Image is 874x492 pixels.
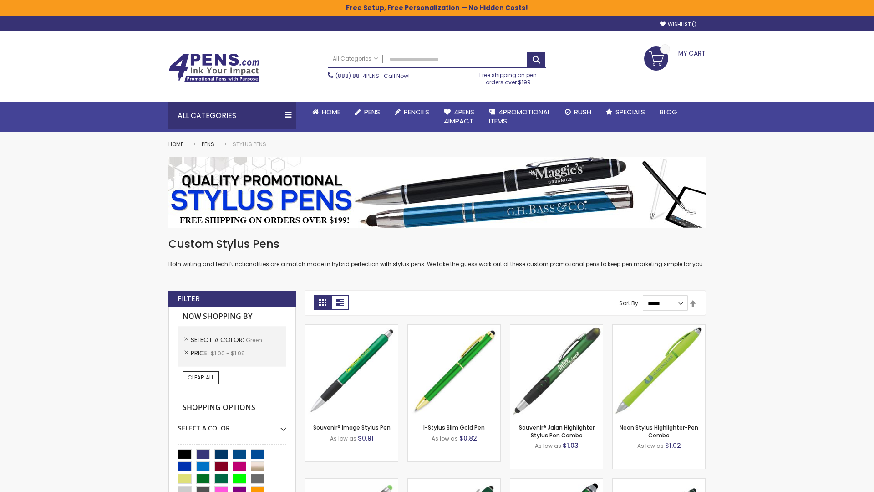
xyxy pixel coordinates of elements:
[563,441,579,450] span: $1.03
[168,237,706,251] h1: Custom Stylus Pens
[313,424,391,431] a: Souvenir® Image Stylus Pen
[305,102,348,122] a: Home
[660,21,696,28] a: Wishlist
[535,442,561,450] span: As low as
[574,107,591,117] span: Rush
[305,324,398,332] a: Souvenir® Image Stylus Pen-Green
[510,478,603,486] a: Kyra Pen with Stylus and Flashlight-Green
[558,102,599,122] a: Rush
[615,107,645,117] span: Specials
[408,325,500,417] img: I-Stylus Slim Gold-Green
[328,51,383,67] a: All Categories
[620,424,698,439] a: Neon Stylus Highlighter-Pen Combo
[637,442,664,450] span: As low as
[599,102,652,122] a: Specials
[387,102,437,122] a: Pencils
[191,335,246,344] span: Select A Color
[613,325,705,417] img: Neon Stylus Highlighter-Pen Combo-Green
[202,140,214,148] a: Pens
[619,299,638,307] label: Sort By
[191,348,211,358] span: Price
[652,102,685,122] a: Blog
[178,417,286,433] div: Select A Color
[482,102,558,132] a: 4PROMOTIONALITEMS
[188,374,214,381] span: Clear All
[168,237,706,268] div: Both writing and tech functionalities are a match made in hybrid perfection with stylus pens. We ...
[246,336,262,344] span: Green
[233,140,266,148] strong: Stylus Pens
[660,107,677,117] span: Blog
[404,107,429,117] span: Pencils
[613,324,705,332] a: Neon Stylus Highlighter-Pen Combo-Green
[335,72,410,80] span: - Call Now!
[183,371,219,384] a: Clear All
[305,478,398,486] a: Islander Softy Gel with Stylus - ColorJet Imprint-Green
[519,424,595,439] a: Souvenir® Jalan Highlighter Stylus Pen Combo
[459,434,477,443] span: $0.82
[432,435,458,442] span: As low as
[408,478,500,486] a: Custom Soft Touch® Metal Pens with Stylus-Green
[444,107,474,126] span: 4Pens 4impact
[314,295,331,310] strong: Grid
[178,294,200,304] strong: Filter
[408,324,500,332] a: I-Stylus Slim Gold-Green
[322,107,340,117] span: Home
[510,324,603,332] a: Souvenir® Jalan Highlighter Stylus Pen Combo-Green
[335,72,379,80] a: (888) 88-4PENS
[211,349,245,357] span: $1.00 - $1.99
[613,478,705,486] a: Colter Stylus Twist Metal Pen-Green
[665,441,681,450] span: $1.02
[510,325,603,417] img: Souvenir® Jalan Highlighter Stylus Pen Combo-Green
[305,325,398,417] img: Souvenir® Image Stylus Pen-Green
[168,157,706,228] img: Stylus Pens
[364,107,380,117] span: Pens
[333,55,378,62] span: All Categories
[168,102,296,129] div: All Categories
[178,307,286,326] strong: Now Shopping by
[489,107,550,126] span: 4PROMOTIONAL ITEMS
[178,398,286,418] strong: Shopping Options
[423,424,485,431] a: I-Stylus Slim Gold Pen
[330,435,356,442] span: As low as
[358,434,374,443] span: $0.91
[470,68,547,86] div: Free shipping on pen orders over $199
[168,140,183,148] a: Home
[348,102,387,122] a: Pens
[168,53,259,82] img: 4Pens Custom Pens and Promotional Products
[437,102,482,132] a: 4Pens4impact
